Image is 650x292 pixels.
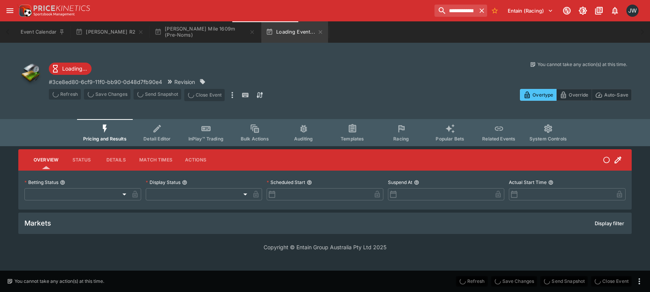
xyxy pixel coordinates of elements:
p: Overtype [533,91,553,99]
p: Display Status [146,179,180,186]
p: Copy To Clipboard [49,78,162,86]
div: Event type filters [77,119,573,146]
button: Display filter [590,217,629,229]
div: Jayden Wyke [626,5,639,17]
span: Bulk Actions [241,136,269,142]
button: Overview [27,151,64,169]
span: InPlay™ Trading [188,136,224,142]
button: Details [99,151,133,169]
button: Loading Event... [261,21,328,43]
button: Connected to PK [560,4,574,18]
button: Notifications [608,4,622,18]
span: Detail Editor [143,136,171,142]
p: Suspend At [388,179,412,186]
p: You cannot take any action(s) at this time. [537,61,627,68]
p: Auto-Save [604,91,628,99]
p: Actual Start Time [509,179,547,186]
input: search [434,5,476,17]
button: Auto-Save [592,89,632,101]
button: Jayden Wyke [624,2,641,19]
p: Loading... [62,65,87,73]
button: Select Tenant [503,5,558,17]
span: Popular Bets [436,136,464,142]
span: Auditing [294,136,313,142]
span: Related Events [482,136,515,142]
img: PriceKinetics Logo [17,3,32,18]
img: Sportsbook Management [34,13,75,16]
button: Toggle light/dark mode [576,4,590,18]
button: Actions [179,151,213,169]
p: Revision [174,78,195,86]
span: System Controls [529,136,567,142]
button: Display Status [182,180,187,185]
button: Betting Status [60,180,65,185]
button: open drawer [3,4,17,18]
p: Scheduled Start [267,179,305,186]
p: You cannot take any action(s) at this time. [14,278,104,285]
button: No Bookmarks [489,5,501,17]
img: PriceKinetics [34,5,90,11]
button: more [635,277,644,286]
h5: Markets [24,219,51,227]
div: Start From [520,89,632,101]
button: Overtype [520,89,557,101]
button: [PERSON_NAME] Mile 1609m (Pre-Noms) [150,21,260,43]
button: more [228,89,237,101]
p: Override [569,91,588,99]
span: Pricing and Results [83,136,127,142]
button: Documentation [592,4,606,18]
img: other.png [18,61,43,86]
span: Templates [341,136,364,142]
button: Match Times [133,151,179,169]
button: Event Calendar [16,21,69,43]
button: Status [64,151,99,169]
button: [PERSON_NAME] R2 [71,21,148,43]
button: Suspend At [414,180,419,185]
button: Actual Start Time [548,180,553,185]
span: Racing [393,136,409,142]
button: Scheduled Start [307,180,312,185]
p: Betting Status [24,179,58,186]
button: Override [556,89,592,101]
